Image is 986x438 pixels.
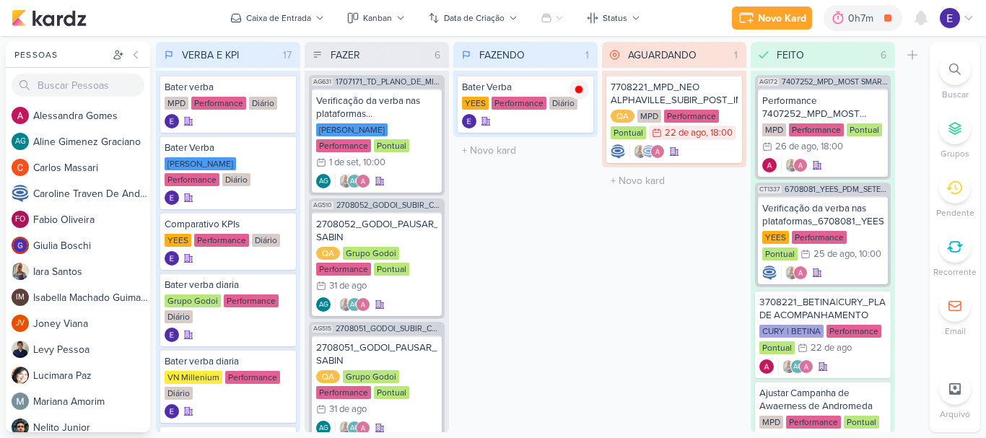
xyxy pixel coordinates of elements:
div: Aline Gimenez Graciano [316,297,331,312]
p: AG [350,302,359,309]
img: Alessandra Gomes [356,421,370,435]
img: tracking [569,79,589,100]
div: Aline Gimenez Graciano [316,421,331,435]
div: Performance [826,325,881,338]
p: AG [350,425,359,432]
img: Mariana Amorim [12,393,29,410]
img: Caroline Traven De Andrade [12,185,29,202]
div: MPD [762,123,786,136]
img: Eduardo Quaresma [165,251,179,266]
div: Criador(a): Alessandra Gomes [762,158,777,172]
div: 25 de ago [813,250,855,259]
div: Bater verba [165,81,292,94]
div: , 10:00 [855,250,881,259]
div: 6 [429,48,446,63]
img: Alessandra Gomes [12,107,29,124]
img: Alessandra Gomes [356,174,370,188]
span: 1707171_TD_PLANO_DE_MIDIA_SETEMBRO+OUTUBRO [336,78,442,86]
img: Alessandra Gomes [799,359,813,374]
div: [PERSON_NAME] [316,123,388,136]
div: Criador(a): Caroline Traven De Andrade [762,266,777,280]
div: CURY | BETINA [759,325,824,338]
div: Colaboradores: Iara Santos, Caroline Traven De Andrade, Alessandra Gomes [629,144,665,159]
div: , 18:00 [816,142,843,152]
div: Criador(a): Aline Gimenez Graciano [316,174,331,188]
div: Performance [224,294,279,307]
img: Iara Santos [785,266,799,280]
div: 1 [580,48,595,63]
img: Eduardo Quaresma [165,404,179,419]
p: Grupos [941,147,969,160]
div: , 10:00 [359,158,385,167]
img: Alessandra Gomes [762,158,777,172]
span: 2708051_GODOI_SUBIR_CONTEUDO_SOCIAL_EM_PERFORMANCE_AB [336,325,442,333]
div: Performance [786,416,841,429]
div: QA [316,370,340,383]
div: 0h7m [848,11,878,26]
input: Buscar Pessoas [12,74,144,97]
div: N e l i t o J u n i o r [33,420,150,435]
div: Performance [316,139,371,152]
button: Novo Kard [732,6,812,30]
div: Performance [316,263,371,276]
div: Aline Gimenez Graciano [347,297,362,312]
div: 17 [277,48,297,63]
div: Aline Gimenez Graciano [347,421,362,435]
div: 31 de ago [329,405,367,414]
img: Eduardo Quaresma [940,8,960,28]
div: MPD [165,97,188,110]
img: Iara Santos [633,144,647,159]
div: L u c i m a r a P a z [33,368,150,383]
div: Aline Gimenez Graciano [316,174,331,188]
div: Aline Gimenez Graciano [12,133,29,150]
span: 7407252_MPD_MOST SMART_CAMPANHA INVESTIDORES [782,78,888,86]
div: Colaboradores: Iara Santos, Aline Gimenez Graciano, Alessandra Gomes [778,359,813,374]
div: Criador(a): Eduardo Quaresma [165,114,179,128]
div: Colaboradores: Iara Santos, Alessandra Gomes [781,158,808,172]
div: 31 de ago [329,281,367,291]
span: 6708081_YEES_PDM_SETEMBRO [785,185,888,193]
img: Alessandra Gomes [356,297,370,312]
img: Eduardo Quaresma [462,114,476,128]
p: Buscar [942,88,969,101]
p: IM [16,294,25,302]
div: Ajustar Campanha de Awaerness de Andromeda [759,387,886,413]
div: Bater Verba [165,141,292,154]
img: Iara Santos [782,359,796,374]
div: Novo Kard [758,11,806,26]
div: Performance [316,386,371,399]
img: Alessandra Gomes [650,144,665,159]
span: AG515 [312,325,333,333]
div: Isabella Machado Guimarães [12,289,29,306]
div: Criador(a): Eduardo Quaresma [462,114,476,128]
img: Carlos Massari [12,159,29,176]
div: Comparativo KPIs [165,218,292,231]
div: , 18:00 [706,128,733,138]
div: Performance [789,123,844,136]
img: Caroline Traven De Andrade [642,144,656,159]
div: Diário [222,173,250,186]
div: Joney Viana [12,315,29,332]
div: MPD [759,416,783,429]
div: F a b i o O l i v e i r a [33,212,150,227]
div: Verificação da verba nas plataformas 1707171_TD_PLANO_DE_MIDIA_SETEMBRO+OUTUBRO [316,95,437,121]
div: I s a b e l l a M a c h a d o G u i m a r ã e s [33,290,150,305]
input: + Novo kard [605,170,743,191]
img: Caroline Traven De Andrade [762,266,777,280]
div: Pontual [374,139,409,152]
div: A l e s s a n d r a G o m e s [33,108,150,123]
div: Grupo Godoi [165,294,221,307]
div: Pontual [374,263,409,276]
div: QA [611,110,634,123]
img: Levy Pessoa [12,341,29,358]
img: Eduardo Quaresma [165,114,179,128]
div: Diário [165,310,193,323]
p: AG [319,425,328,432]
div: C a r o l i n e T r a v e n D e A n d r a d e [33,186,150,201]
div: Criador(a): Alessandra Gomes [759,359,774,374]
div: 2708052_GODOI_PAUSAR_ANUNCIO_ALBERT SABIN [316,218,437,244]
div: Criador(a): Aline Gimenez Graciano [316,421,331,435]
div: Grupo Godoi [343,247,399,260]
div: Diário [165,387,193,400]
p: Email [945,325,966,338]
